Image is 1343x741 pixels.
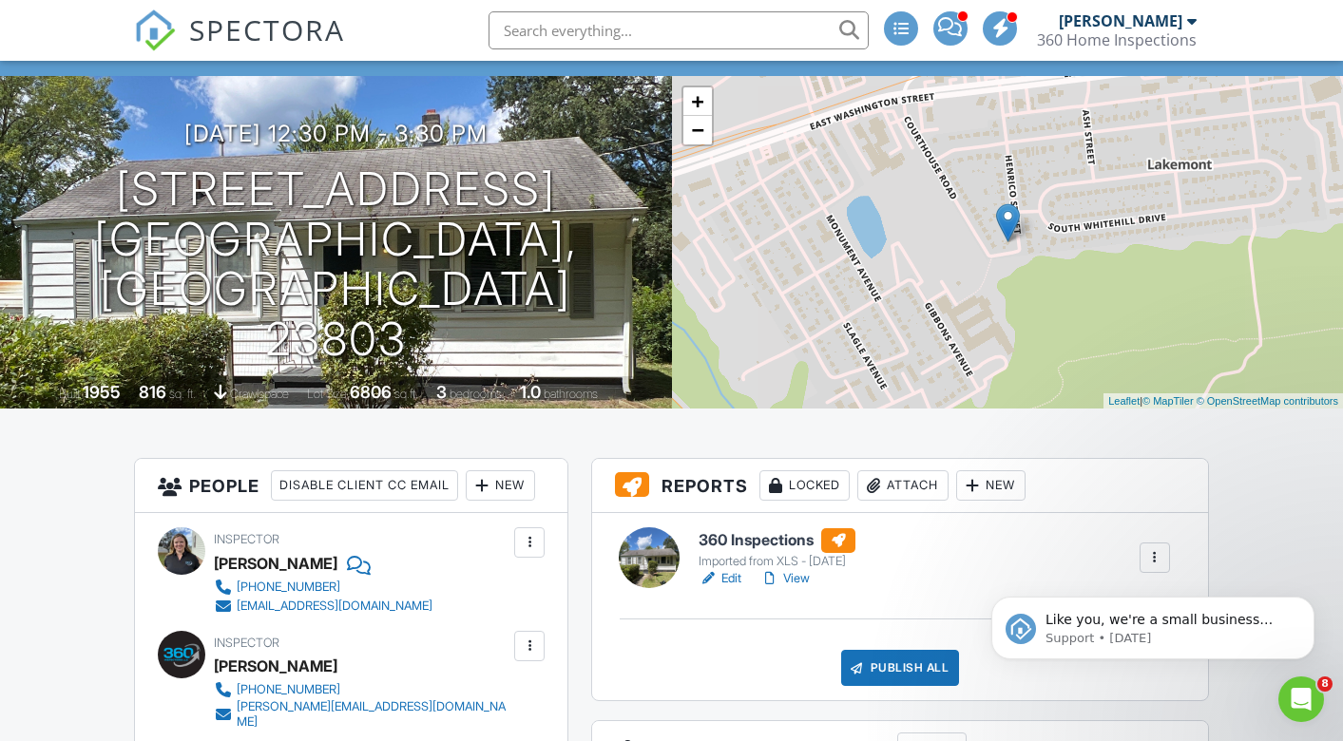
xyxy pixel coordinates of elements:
[466,470,535,501] div: New
[699,528,855,553] h6: 360 Inspections
[1108,395,1140,407] a: Leaflet
[214,699,509,730] a: [PERSON_NAME][EMAIL_ADDRESS][DOMAIN_NAME]
[83,382,121,402] div: 1955
[956,470,1026,501] div: New
[350,382,392,402] div: 6806
[592,459,1207,513] h3: Reports
[230,387,289,401] span: crawlspace
[237,699,509,730] div: [PERSON_NAME][EMAIL_ADDRESS][DOMAIN_NAME]
[683,87,712,116] a: Zoom in
[857,470,949,501] div: Attach
[214,636,279,650] span: Inspector
[759,470,850,501] div: Locked
[135,459,567,513] h3: People
[1037,30,1197,49] div: 360 Home Inspections
[699,569,741,588] a: Edit
[59,387,80,401] span: Built
[1197,395,1338,407] a: © OpenStreetMap contributors
[394,387,418,401] span: sq.ft.
[841,650,960,686] div: Publish All
[214,680,509,699] a: [PHONE_NUMBER]
[699,528,855,570] a: 360 Inspections Imported from XLS - [DATE]
[271,470,458,501] div: Disable Client CC Email
[189,9,345,49] span: SPECTORA
[214,532,279,546] span: Inspector
[237,598,432,614] div: [EMAIL_ADDRESS][DOMAIN_NAME]
[237,579,340,595] div: [PHONE_NUMBER]
[436,382,447,402] div: 3
[699,554,855,569] div: Imported from XLS - [DATE]
[1317,676,1333,692] span: 8
[214,549,337,578] div: [PERSON_NAME]
[1103,393,1343,409] div: |
[30,164,642,365] h1: [STREET_ADDRESS] [GEOGRAPHIC_DATA], [GEOGRAPHIC_DATA] 23803
[237,682,340,697] div: [PHONE_NUMBER]
[184,121,488,146] h3: [DATE] 12:30 pm - 3:30 pm
[963,557,1343,690] iframe: Intercom notifications message
[520,382,541,402] div: 1.0
[214,652,337,680] div: [PERSON_NAME]
[450,387,502,401] span: bedrooms
[683,116,712,144] a: Zoom out
[139,382,166,402] div: 816
[307,387,347,401] span: Lot Size
[1278,676,1324,722] iframe: Intercom live chat
[214,597,432,616] a: [EMAIL_ADDRESS][DOMAIN_NAME]
[544,387,598,401] span: bathrooms
[134,26,345,66] a: SPECTORA
[214,578,432,597] a: [PHONE_NUMBER]
[760,569,810,588] a: View
[134,9,176,51] img: The Best Home Inspection Software - Spectora
[169,387,196,401] span: sq. ft.
[1142,395,1194,407] a: © MapTiler
[1059,11,1182,30] div: [PERSON_NAME]
[489,11,869,49] input: Search everything...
